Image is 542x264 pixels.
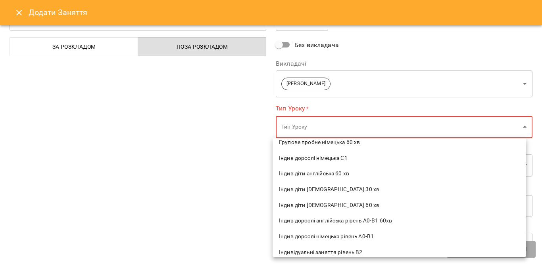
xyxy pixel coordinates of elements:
span: Індив дорослі німецька С1 [279,154,520,162]
span: Індив діти [DEMOGRAPHIC_DATA] 60 хв [279,201,520,209]
span: Індив діти англійська 60 хв [279,170,520,178]
span: Індив дорослі англійська рівень А0-В1 60хв [279,217,520,225]
span: Групове пробне німецька 60 хв [279,139,520,146]
span: Індивідуальні заняття рівень В2 [279,249,520,256]
span: Індив діти [DEMOGRAPHIC_DATA] 30 хв [279,186,520,194]
span: Індив дорослі німецька рівень А0-В1 [279,233,520,241]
